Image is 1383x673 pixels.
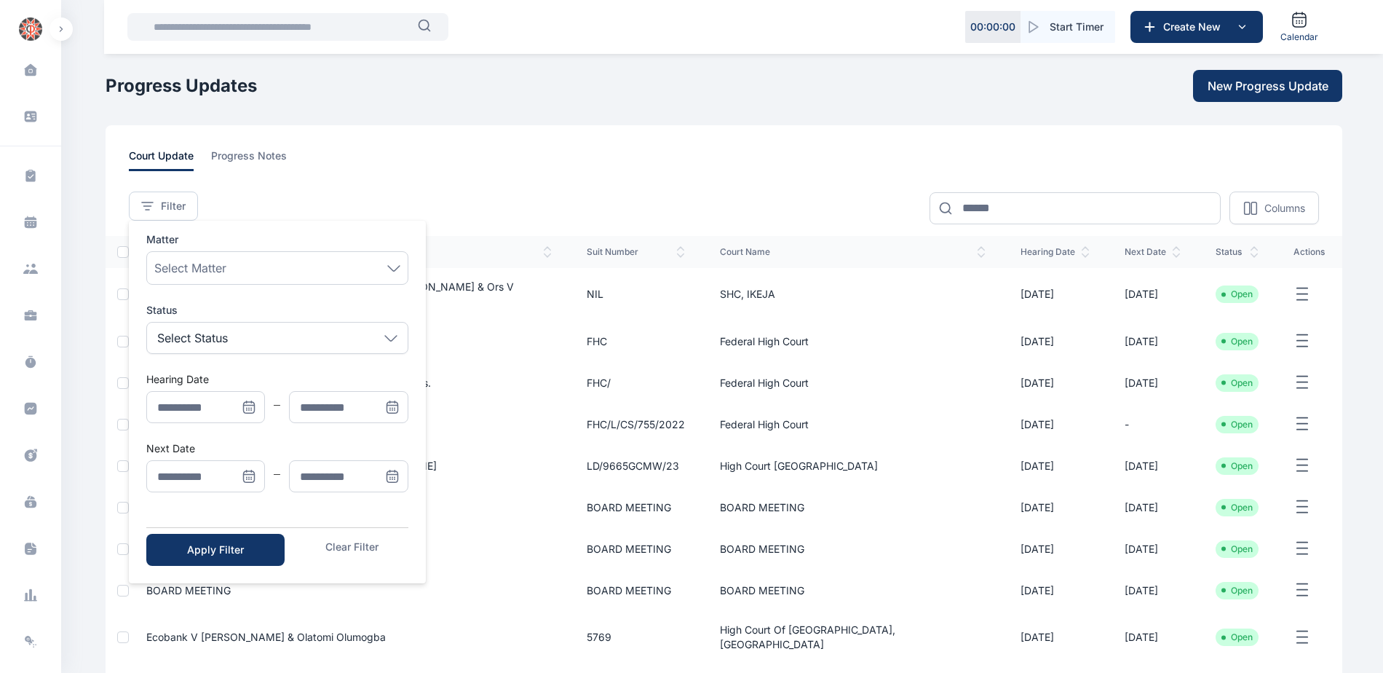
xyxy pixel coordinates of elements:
span: status [1216,246,1259,258]
p: Columns [1264,201,1305,216]
td: [DATE] [1003,320,1107,362]
li: Open [1221,585,1253,597]
td: [DATE] [1003,268,1107,320]
td: BOARD MEETING [702,570,1003,611]
label: Status [146,303,408,318]
td: LD/9665GCMW/23 [569,445,702,487]
p: Select Status [157,329,228,347]
li: Open [1221,419,1253,430]
td: [DATE] [1107,445,1198,487]
td: FHC [569,320,702,362]
label: Next Date [146,442,195,454]
button: Filter [129,192,198,221]
li: Open [1221,336,1253,347]
li: Open [1221,460,1253,472]
td: Federal High Court [702,404,1003,445]
td: FHC/L/CS/755/2022 [569,404,702,445]
span: suit number [587,246,685,258]
td: Federal High Court [702,320,1003,362]
td: [DATE] [1003,404,1107,445]
button: Start Timer [1021,11,1115,43]
td: SHC, IKEJA [702,268,1003,320]
td: [DATE] [1003,611,1107,664]
span: Calendar [1280,31,1318,43]
button: Clear Filter [296,540,408,554]
span: court update [129,149,194,171]
span: Start Timer [1050,20,1103,34]
span: progress notes [211,149,287,171]
td: BOARD MEETING [569,487,702,528]
td: - [1107,404,1198,445]
td: BOARD MEETING [702,528,1003,570]
span: actions [1293,246,1325,258]
h1: Progress Updates [106,74,257,98]
span: hearing date [1021,246,1090,258]
span: next date [1125,246,1181,258]
span: Create New [1157,20,1233,34]
a: Ecobank v [PERSON_NAME] & Olatomi Olumogba [146,631,386,643]
label: Hearing Date [146,373,209,385]
a: progress notes [211,149,304,171]
ul: Menu [129,221,426,583]
td: [DATE] [1107,611,1198,664]
td: [DATE] [1003,487,1107,528]
li: Open [1221,543,1253,555]
td: BOARD MEETING [569,570,702,611]
button: Apply Filter [146,534,285,566]
td: BOARD MEETING [702,487,1003,528]
td: 5769 [569,611,702,664]
li: Open [1221,631,1253,643]
td: High Court of [GEOGRAPHIC_DATA], [GEOGRAPHIC_DATA] [702,611,1003,664]
td: [DATE] [1003,445,1107,487]
td: BOARD MEETING [569,528,702,570]
span: court name [720,246,986,258]
span: New Progress Update [1208,77,1328,95]
li: Open [1221,502,1253,513]
td: NIL [569,268,702,320]
a: Calendar [1275,5,1324,49]
td: Federal High Court [702,362,1003,404]
td: [DATE] [1107,320,1198,362]
button: Create New [1130,11,1263,43]
li: Open [1221,288,1253,300]
td: [DATE] [1107,487,1198,528]
a: court update [129,149,211,171]
td: [DATE] [1107,362,1198,404]
td: [DATE] [1003,362,1107,404]
td: [DATE] [1107,268,1198,320]
td: FHC/ [569,362,702,404]
td: [DATE] [1003,570,1107,611]
button: New Progress Update [1193,70,1342,102]
span: Select Matter [154,259,226,277]
td: [DATE] [1107,528,1198,570]
p: 00 : 00 : 00 [970,20,1015,34]
td: [DATE] [1107,570,1198,611]
td: [DATE] [1003,528,1107,570]
li: Open [1221,377,1253,389]
span: Matter [146,232,178,247]
a: BOARD MEETING [146,584,231,597]
span: Filter [161,199,186,213]
div: Apply Filter [170,543,261,557]
td: High Court [GEOGRAPHIC_DATA] [702,445,1003,487]
button: Columns [1229,192,1319,224]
